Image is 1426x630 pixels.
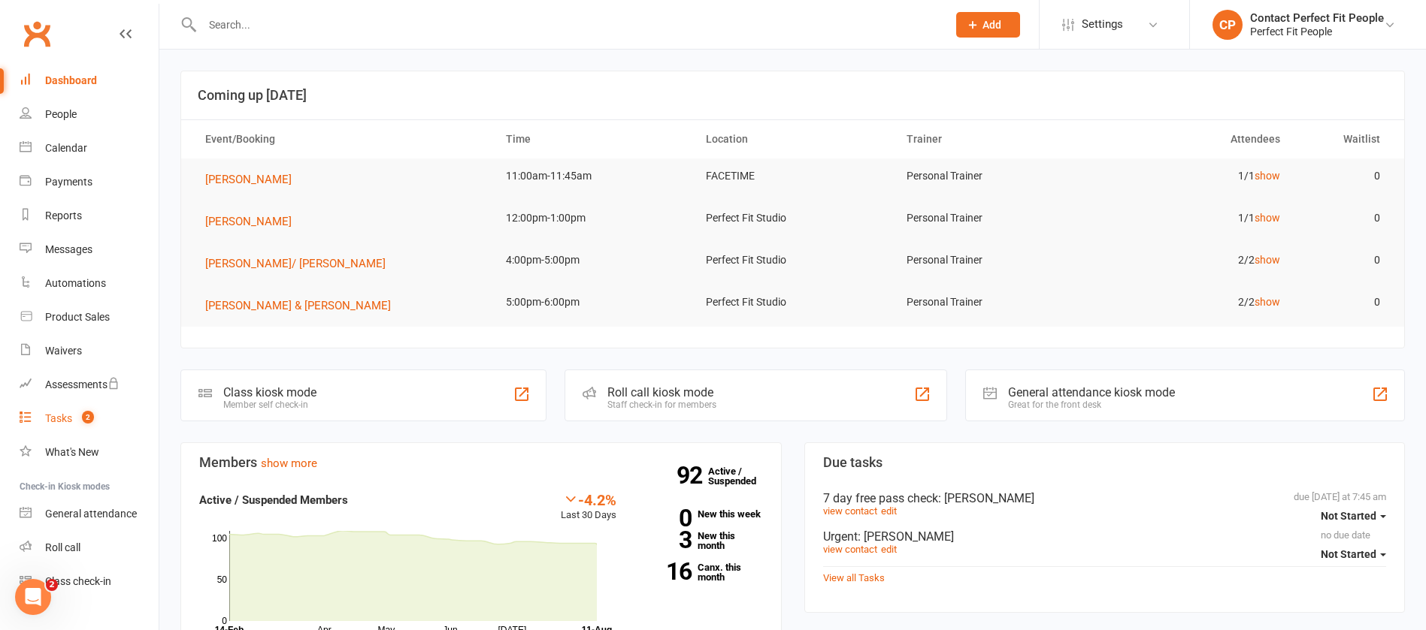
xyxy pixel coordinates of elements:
[205,297,401,315] button: [PERSON_NAME] & [PERSON_NAME]
[893,285,1093,320] td: Personal Trainer
[639,529,692,551] strong: 3
[45,311,110,323] div: Product Sales
[20,531,159,565] a: Roll call
[1294,285,1394,320] td: 0
[1294,158,1394,194] td: 0
[198,14,937,35] input: Search...
[492,120,692,158] th: Time
[20,368,159,402] a: Assessments
[1008,385,1175,399] div: General attendance kiosk mode
[20,497,159,531] a: General attendance kiosk mode
[20,131,159,165] a: Calendar
[1255,254,1280,266] a: show
[823,455,1387,470] h3: Due tasks
[607,399,716,410] div: Staff check-in for members
[45,277,106,289] div: Automations
[20,98,159,131] a: People
[18,15,56,53] a: Clubworx
[45,108,77,120] div: People
[20,436,159,469] a: What's New
[692,158,892,194] td: FACETIME
[1250,25,1384,38] div: Perfect Fit People
[823,544,877,555] a: view contact
[45,378,120,390] div: Assessments
[223,385,316,399] div: Class kiosk mode
[881,505,897,517] a: edit
[45,412,72,424] div: Tasks
[205,170,302,188] button: [PERSON_NAME]
[1093,200,1293,236] td: 1/1
[198,88,1388,103] h3: Coming up [DATE]
[858,529,954,544] span: : [PERSON_NAME]
[1321,510,1376,522] span: Not Started
[45,541,80,553] div: Roll call
[639,562,763,582] a: 16Canx. this month
[45,575,111,587] div: Class check-in
[205,255,396,273] button: [PERSON_NAME]/ [PERSON_NAME]
[692,243,892,278] td: Perfect Fit Studio
[45,176,92,188] div: Payments
[20,565,159,598] a: Class kiosk mode
[82,411,94,424] span: 2
[956,12,1020,38] button: Add
[20,233,159,267] a: Messages
[1321,548,1376,560] span: Not Started
[45,508,137,520] div: General attendance
[205,173,292,186] span: [PERSON_NAME]
[639,507,692,529] strong: 0
[1093,285,1293,320] td: 2/2
[199,493,348,507] strong: Active / Suspended Members
[1213,10,1243,40] div: CP
[639,531,763,550] a: 3New this month
[205,257,386,270] span: [PERSON_NAME]/ [PERSON_NAME]
[1008,399,1175,410] div: Great for the front desk
[881,544,897,555] a: edit
[45,74,97,86] div: Dashboard
[639,509,763,519] a: 0New this week
[20,267,159,300] a: Automations
[823,491,1387,505] div: 7 day free pass check
[492,158,692,194] td: 11:00am-11:45am
[46,579,58,591] span: 2
[708,455,774,497] a: 92Active / Suspended
[492,243,692,278] td: 4:00pm-5:00pm
[45,446,99,458] div: What's New
[223,399,316,410] div: Member self check-in
[1093,158,1293,194] td: 1/1
[1093,243,1293,278] td: 2/2
[492,200,692,236] td: 12:00pm-1:00pm
[20,334,159,368] a: Waivers
[823,505,877,517] a: view contact
[982,19,1001,31] span: Add
[639,560,692,583] strong: 16
[20,199,159,233] a: Reports
[1294,120,1394,158] th: Waitlist
[893,158,1093,194] td: Personal Trainer
[823,529,1387,544] div: Urgent
[45,209,82,222] div: Reports
[1250,11,1384,25] div: Contact Perfect Fit People
[692,200,892,236] td: Perfect Fit Studio
[192,120,492,158] th: Event/Booking
[607,385,716,399] div: Roll call kiosk mode
[261,457,317,470] a: show more
[15,579,51,615] iframe: Intercom live chat
[823,572,885,583] a: View all Tasks
[561,491,616,523] div: Last 30 Days
[677,464,708,487] strong: 92
[1294,200,1394,236] td: 0
[45,345,82,357] div: Waivers
[1255,170,1280,182] a: show
[893,243,1093,278] td: Personal Trainer
[20,402,159,436] a: Tasks 2
[893,120,1093,158] th: Trainer
[692,285,892,320] td: Perfect Fit Studio
[20,64,159,98] a: Dashboard
[938,491,1034,505] span: : [PERSON_NAME]
[893,200,1093,236] td: Personal Trainer
[1321,541,1386,568] button: Not Started
[561,491,616,508] div: -4.2%
[1255,296,1280,308] a: show
[199,455,763,470] h3: Members
[492,285,692,320] td: 5:00pm-6:00pm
